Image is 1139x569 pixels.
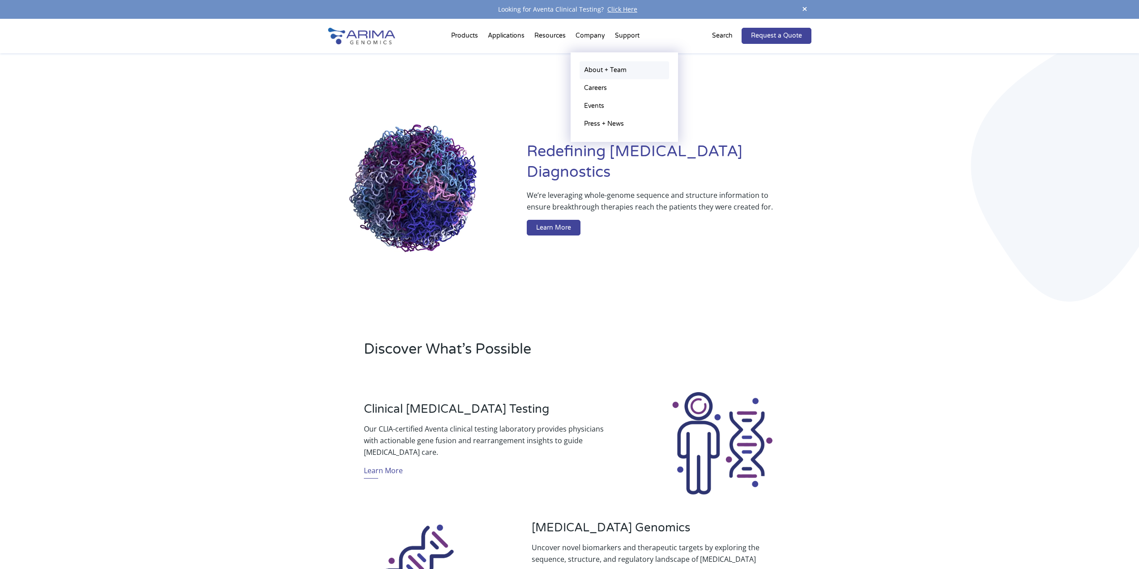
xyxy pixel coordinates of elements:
[604,5,641,13] a: Click Here
[742,28,811,44] a: Request a Quote
[669,390,776,497] img: Clinical Testing Icon
[328,28,395,44] img: Arima-Genomics-logo
[527,141,811,189] h1: Redefining [MEDICAL_DATA] Diagnostics
[364,402,607,423] h3: Clinical [MEDICAL_DATA] Testing
[580,79,669,97] a: Careers
[364,339,684,366] h2: Discover What’s Possible
[712,30,733,42] p: Search
[532,521,775,542] h3: [MEDICAL_DATA] Genomics
[364,423,607,458] p: Our CLIA-certified Aventa clinical testing laboratory provides physicians with actionable gene fu...
[1094,526,1139,569] iframe: Chat Widget
[527,220,580,236] a: Learn More
[580,97,669,115] a: Events
[328,4,811,15] div: Looking for Aventa Clinical Testing?
[527,189,775,220] p: We’re leveraging whole-genome sequence and structure information to ensure breakthrough therapies...
[580,61,669,79] a: About + Team
[580,115,669,133] a: Press + News
[364,465,403,479] a: Learn More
